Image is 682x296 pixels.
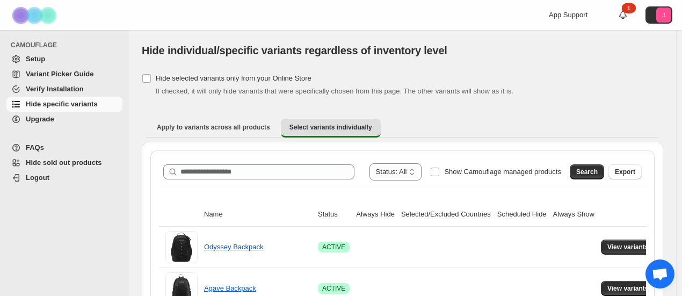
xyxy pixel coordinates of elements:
[289,123,372,132] span: Select variants individually
[549,11,587,19] span: App Support
[26,100,98,108] span: Hide specific variants
[11,41,124,49] span: CAMOUFLAGE
[494,203,550,227] th: Scheduled Hide
[9,1,62,30] img: Camouflage
[204,284,256,292] a: Agave Backpack
[204,243,264,251] a: Odyssey Backpack
[322,243,345,251] span: ACTIVE
[6,52,122,67] a: Setup
[550,203,598,227] th: Always Show
[26,70,93,78] span: Variant Picker Guide
[315,203,353,227] th: Status
[148,119,279,136] button: Apply to variants across all products
[26,85,84,93] span: Verify Installation
[26,158,102,167] span: Hide sold out products
[201,203,315,227] th: Name
[607,284,649,293] span: View variants
[156,87,513,95] span: If checked, it will only hide variants that were specifically chosen from this page. The other va...
[662,12,665,18] text: J
[601,281,655,296] button: View variants
[26,55,45,63] span: Setup
[645,259,674,288] a: Open chat
[156,74,311,82] span: Hide selected variants only from your Online Store
[615,168,635,176] span: Export
[142,45,447,56] span: Hide individual/specific variants regardless of inventory level
[6,140,122,155] a: FAQs
[6,97,122,112] a: Hide specific variants
[444,168,561,176] span: Show Camouflage managed products
[26,174,49,182] span: Logout
[608,164,642,179] button: Export
[645,6,672,24] button: Avatar with initials J
[622,3,636,13] div: 1
[26,115,54,123] span: Upgrade
[6,82,122,97] a: Verify Installation
[6,155,122,170] a: Hide sold out products
[607,243,649,251] span: View variants
[157,123,270,132] span: Apply to variants across all products
[576,168,598,176] span: Search
[618,10,628,20] a: 1
[281,119,381,138] button: Select variants individually
[353,203,398,227] th: Always Hide
[656,8,671,23] span: Avatar with initials J
[26,143,44,151] span: FAQs
[6,170,122,185] a: Logout
[570,164,604,179] button: Search
[398,203,494,227] th: Selected/Excluded Countries
[322,284,345,293] span: ACTIVE
[6,67,122,82] a: Variant Picker Guide
[601,240,655,255] button: View variants
[6,112,122,127] a: Upgrade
